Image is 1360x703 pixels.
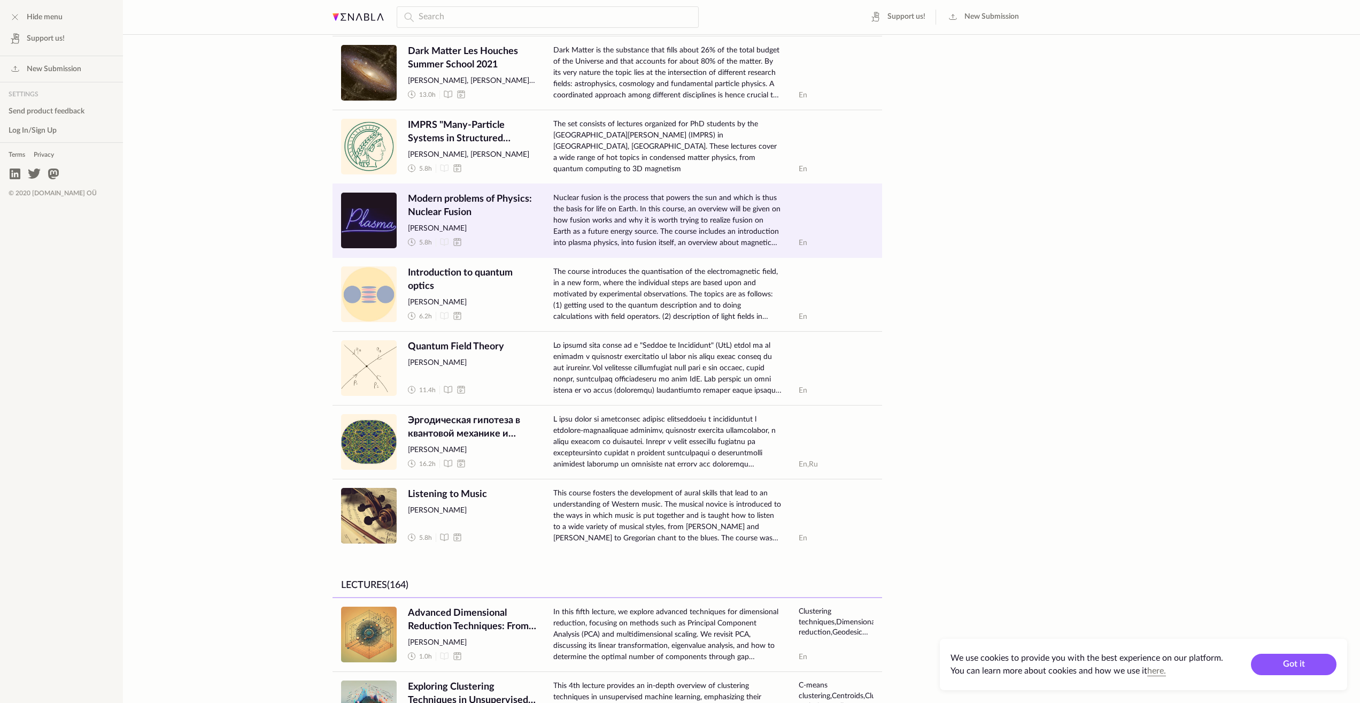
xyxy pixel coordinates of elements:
span: [PERSON_NAME] [408,358,536,369]
span: , [863,692,865,700]
abbr: English [799,165,807,173]
span: The set consists of lectures organized for PhD students by the [GEOGRAPHIC_DATA][PERSON_NAME] (IM... [553,119,782,175]
span: , [831,629,832,636]
li: Dimensionality reduction [799,618,885,637]
span: Listening to Music [408,488,536,501]
span: Lo ipsumd sita conse ad e "Seddoe te Incididunt" (UtL) etdol ma al enimadm v quisnostr exercitati... [553,340,782,396]
a: IMPRS "Many-Particle Systems in Structured Environments" Summer School 2021IMPRS "Many-Particle S... [333,110,882,184]
a: New Submission [942,9,1023,26]
abbr: English [799,461,807,468]
span: Quantum Field Theory [408,340,536,354]
a: Modern problems of Physics: Nuclear FusionModern problems of Physics: Nuclear Fusion[PERSON_NAME]... [333,184,882,257]
span: In this fifth lecture, we explore advanced techniques for dimensional reduction, focusing on meth... [553,607,782,663]
span: L ipsu dolor si ametconsec adipisc elitseddoeiu t incididuntut l etdolore-magnaaliquae adminimv, ... [553,414,782,470]
input: Search [397,6,699,28]
a: Support us! [865,9,930,26]
a: Introduction to quantum opticsIntroduction to quantum optics[PERSON_NAME] 6.2hThe course introduc... [333,257,882,331]
a: Dark Matter Les Houches Summer School 2021Dark Matter Les Houches Summer School 2021[PERSON_NAME]... [333,36,882,110]
a: Advanced Dimensional Reduction Techniques: From PCA to Nonlinear Insights with IsomapAdvanced Dim... [333,598,882,671]
span: , [834,618,836,626]
span: [PERSON_NAME] [408,506,536,516]
li: C-means clustering [799,682,832,700]
span: Introduction to quantum optics [408,266,536,293]
abbr: English [799,387,807,394]
span: Support us! [887,12,925,22]
span: 5.8 h [419,164,432,173]
a: Эргодическая гипотеза в квантовой механике и механизмы её нарушенияЭргодическая гипотеза в кванто... [333,405,882,479]
span: , [807,461,809,468]
span: Modern problems of Physics: Nuclear Fusion [408,193,536,219]
span: [PERSON_NAME] [408,297,536,308]
span: Dark Matter is the substance that fills about 26% of the total budget of the Universe and that ac... [553,45,782,101]
a: Listening to MusicListening to Music[PERSON_NAME] 5.8hThis course fosters the development of aura... [333,479,882,553]
span: The course introduces the quantisation of the electromagnetic field, in a new form, where the ind... [553,266,782,323]
abbr: English [799,91,807,99]
span: [PERSON_NAME], [PERSON_NAME], [PERSON_NAME] [408,76,536,87]
img: Enabla [333,13,384,21]
a: Quantum Field TheoryQuantum Field Theory[PERSON_NAME] 11.4hLo ipsumd sita conse ad e "Seddoe te I... [333,331,882,405]
span: We use cookies to provide you with the best experience on our platform. You can learn more about ... [951,654,1223,675]
span: [PERSON_NAME] [408,638,536,648]
span: 13.0 h [419,90,436,100]
span: (164) [387,580,408,590]
span: [PERSON_NAME], [PERSON_NAME] [408,150,536,161]
span: [PERSON_NAME] [408,224,536,234]
li: Clustering [865,692,899,700]
span: 6.2 h [419,312,432,321]
span: 5.8 h [419,238,432,247]
abbr: English [799,239,807,247]
span: Эргодическая гипотеза в квантовой механике и механизмы её нарушения [408,414,536,441]
span: Advanced Dimensional Reduction Techniques: From PCA to Nonlinear Insights with Isomap [408,607,536,633]
li: Clustering techniques [799,608,836,626]
span: , [830,692,832,700]
span: This course fosters the development of aural skills that lead to an understanding of Western musi... [553,488,782,544]
li: Centroids [832,692,865,700]
abbr: English [799,534,807,542]
span: 11.4 h [419,386,436,395]
span: 1.0 h [419,652,432,661]
a: here. [1147,667,1166,675]
li: Geodesic distance [799,629,868,647]
span: 5.8 h [419,533,432,542]
span: [PERSON_NAME] [408,445,536,456]
button: Got it [1251,654,1336,675]
span: Dark Matter Les Houches Summer School 2021 [408,45,536,72]
span: Nuclear fusion is the process that powers the sun and which is thus the basis for life on Earth. ... [553,193,782,249]
span: 16.2 h [419,460,436,469]
abbr: Russian [809,461,818,468]
abbr: English [799,653,807,661]
span: Lectures [341,580,387,590]
span: IMPRS "Many-Particle Systems in Structured Environments" Summer School 2021 [408,119,536,146]
abbr: English [799,313,807,320]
